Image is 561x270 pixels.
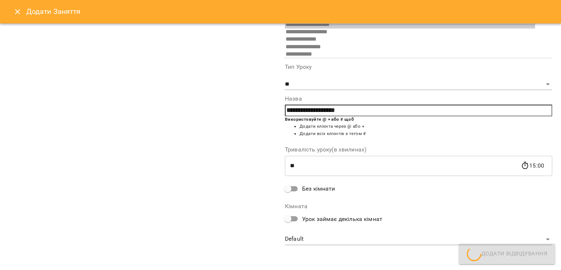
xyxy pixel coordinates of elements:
label: Кімната [285,203,552,209]
label: Назва [285,96,552,102]
span: Урок займає декілька кімнат [302,215,382,224]
button: Close [9,3,26,20]
div: Default [285,233,552,245]
h6: Додати Заняття [26,6,552,17]
b: Використовуйте @ + або # щоб [285,117,354,122]
span: Без кімнати [302,184,335,193]
li: Додати всіх клієнтів з тегом # [299,130,552,138]
li: Додати клієнта через @ або + [299,123,552,130]
label: Тривалість уроку(в хвилинах) [285,147,552,153]
label: Тип Уроку [285,64,552,70]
